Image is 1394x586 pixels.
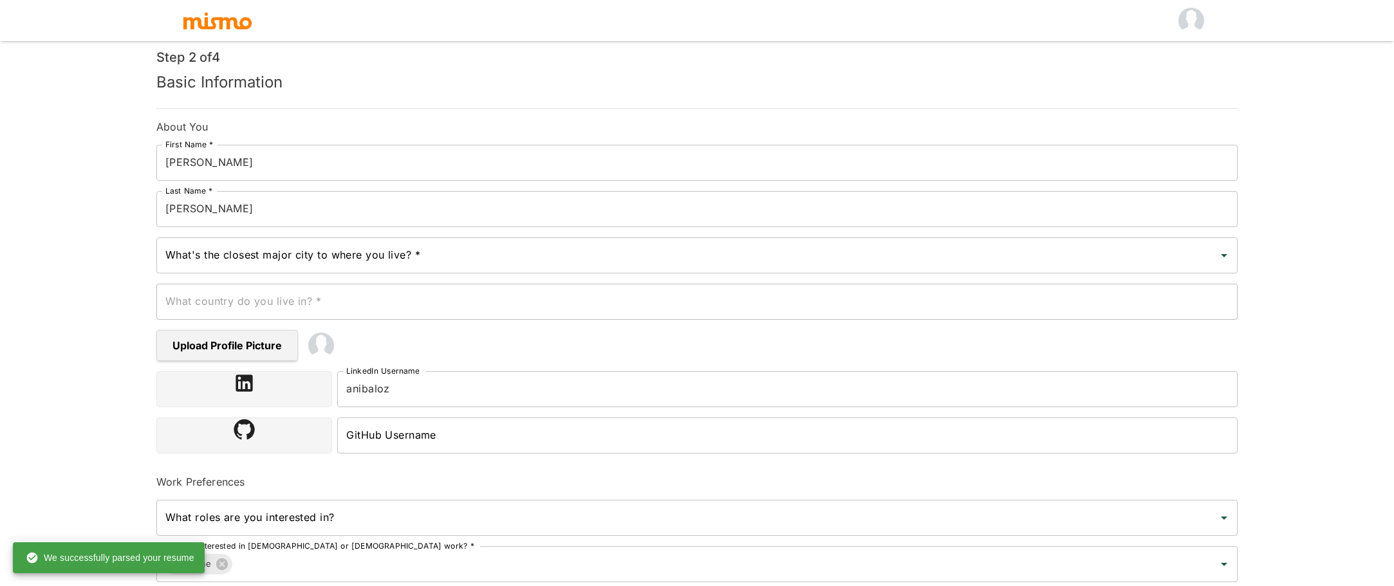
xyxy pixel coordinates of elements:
[1178,8,1204,33] img: Luis Anibal Olivares Zarraga
[1215,246,1233,264] button: Open
[156,119,1238,134] h6: About You
[156,330,298,361] span: Upload Profile Picture
[156,72,1057,93] h5: Basic Information
[26,546,194,569] div: We successfully parsed your resume
[346,365,420,376] label: LinkedIn Username
[182,11,253,30] img: logo
[308,333,334,358] img: 2Q==
[1215,509,1233,527] button: Open
[165,540,474,551] label: Are you interested in [DEMOGRAPHIC_DATA] or [DEMOGRAPHIC_DATA] work? *
[165,139,213,150] label: First Name *
[156,47,1057,68] h6: Step 2 of 4
[1215,555,1233,573] button: Open
[156,474,1238,490] h6: Work Preferences
[165,185,212,196] label: Last Name *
